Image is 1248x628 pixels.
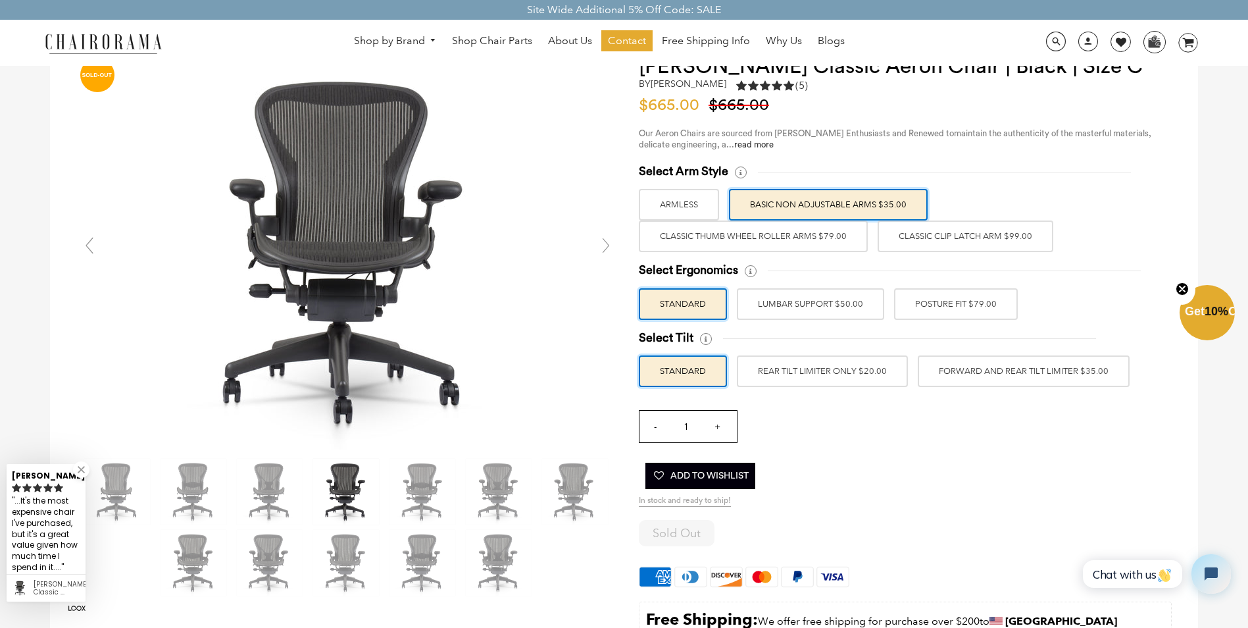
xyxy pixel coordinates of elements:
img: Herman Miller Classic Aeron Chair | Black | Size C - chairorama [466,459,532,525]
svg: rating icon full [22,483,32,492]
span: We offer free shipping for purchase over $200 [758,615,980,627]
button: Add To Wishlist [645,463,755,489]
img: Herman Miller Classic Aeron Chair | Black | Size C - chairorama [466,530,532,596]
a: Blogs [811,30,851,51]
strong: [GEOGRAPHIC_DATA] [1005,615,1117,627]
img: Herman Miller Classic Aeron Chair | Black | Size C - chairorama [389,459,455,525]
svg: rating icon full [54,483,63,492]
span: $665.00 [709,97,776,113]
svg: rating icon full [12,483,21,492]
a: [PERSON_NAME] [651,78,726,90]
div: ...It's the most expensive chair I've purchased, but it's a great value given how much time I spe... [12,494,80,575]
a: Why Us [759,30,809,51]
span: Blogs [818,34,845,48]
nav: DesktopNavigation [225,30,974,55]
a: Contact [601,30,653,51]
label: Classic Clip Latch Arm $99.00 [878,221,1053,252]
iframe: Tidio Chat [1068,543,1242,605]
div: Get10%OffClose teaser [1180,286,1235,342]
span: Select Arm Style [639,164,728,179]
span: 10% [1205,305,1228,318]
span: Add To Wishlist [652,463,749,489]
h2: by [639,78,726,90]
input: - [639,411,671,442]
img: chairorama [37,32,169,55]
a: Shop Chair Parts [445,30,539,51]
label: Classic Thumb Wheel Roller Arms $79.00 [639,221,868,252]
a: About Us [541,30,599,51]
span: Our Aeron Chairs are sourced from [PERSON_NAME] Enthusiasts and Renewed to [639,129,954,138]
a: Free Shipping Info [655,30,757,51]
span: $665.00 [639,97,706,113]
svg: rating icon full [33,483,42,492]
span: In stock and ready to ship! [639,496,731,507]
img: Herman Miller Classic Aeron Chair | Black | Size C - chairorama [161,530,226,596]
span: (5) [795,79,808,93]
label: POSTURE FIT $79.00 [894,288,1018,320]
span: Get Off [1185,305,1245,318]
a: read more [734,140,774,149]
label: FORWARD AND REAR TILT LIMITER $35.00 [918,355,1130,387]
img: WhatsApp_Image_2024-07-12_at_16.23.01.webp [1144,32,1164,51]
img: Herman Miller Classic Aeron Chair | Black | Size C - chairorama [237,530,303,596]
div: Herman Miller Classic Aeron Chair | Black | Size C [34,581,80,596]
input: + [701,411,733,442]
div: [PERSON_NAME] [12,465,80,482]
span: Why Us [766,34,802,48]
span: Free Shipping Info [662,34,750,48]
img: DSC_4924_1c854eed-05eb-4745-810f-ca5e592989c0_grande.jpg [150,55,545,450]
span: Contact [608,34,646,48]
label: REAR TILT LIMITER ONLY $20.00 [737,355,908,387]
img: Herman Miller Classic Aeron Chair | Black | Size C - chairorama [313,530,379,596]
img: Herman Miller Classic Aeron Chair | Black | Size C - chairorama [84,459,150,525]
svg: rating icon full [43,483,53,492]
h1: [PERSON_NAME] Classic Aeron Chair | Black | Size C [639,55,1172,78]
label: BASIC NON ADJUSTABLE ARMS $35.00 [729,189,928,221]
img: Herman Miller Classic Aeron Chair | Black | Size C - chairorama [313,459,379,525]
label: ARMLESS [639,189,719,221]
span: Sold Out [653,526,701,540]
span: Select Tilt [639,330,693,346]
label: STANDARD [639,355,727,387]
span: Select Ergonomics [639,263,738,278]
label: LUMBAR SUPPORT $50.00 [737,288,884,320]
button: Sold Out [639,520,714,546]
img: Herman Miller Classic Aeron Chair | Black | Size C - chairorama [161,459,226,525]
text: SOLD-OUT [82,72,112,78]
span: Shop Chair Parts [452,34,532,48]
img: Herman Miller Classic Aeron Chair | Black | Size C - chairorama [542,459,608,525]
img: Herman Miller Classic Aeron Chair | Black | Size C - chairorama [237,459,303,525]
label: STANDARD [639,288,727,320]
button: Close teaser [1169,275,1195,305]
span: About Us [548,34,592,48]
a: 5.0 rating (5 votes) [736,78,808,96]
img: Herman Miller Classic Aeron Chair | Black | Size C - chairorama [389,530,455,596]
div: 5.0 rating (5 votes) [736,78,808,93]
a: Shop by Brand [347,31,443,51]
